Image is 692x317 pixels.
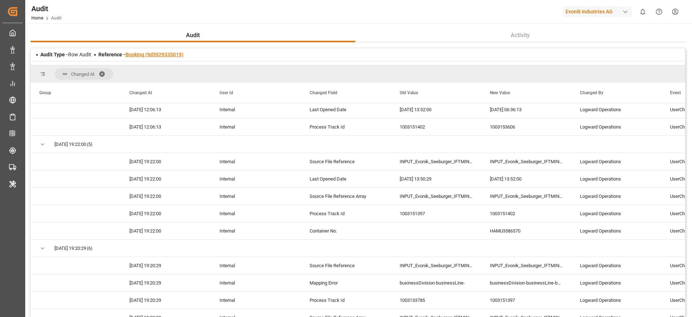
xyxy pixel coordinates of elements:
[391,188,481,205] div: INPUT_Evonik_Seeburger_IFTMIN_1003097557_20250829081734034.edi,INPUT_Evonik_Seeburger_IFTMIN_1003...
[121,257,211,274] div: [DATE] 19:20:29
[563,6,632,17] div: Evonik Industries AG
[183,31,203,40] span: Audit
[121,188,211,205] div: [DATE] 19:22:00
[635,4,651,20] button: show 0 new notifications
[301,205,391,222] div: Process Track Id
[571,205,661,222] div: Logward Operations
[571,292,661,309] div: Logward Operations
[31,29,355,42] button: Audit
[211,205,301,222] div: Internal
[508,31,533,40] span: Activity
[121,153,211,170] div: [DATE] 19:22:00
[121,222,211,239] div: [DATE] 19:22:00
[211,153,301,170] div: Internal
[490,90,510,95] span: New Value
[211,222,301,239] div: Internal
[571,222,661,239] div: Logward Operations
[301,274,391,291] div: Mapping Error
[301,292,391,309] div: Process Track Id
[391,257,481,274] div: INPUT_Evonik_Seeburger_IFTMIN_1003133785_20250910151024472.edi
[391,292,481,309] div: 1003133785
[87,136,93,153] span: (5)
[219,90,233,95] span: User Id
[651,4,667,20] button: Help Center
[391,170,481,187] div: [DATE] 13:50:29
[121,292,211,309] div: [DATE] 19:20:29
[121,118,211,135] div: [DATE] 12:06:13
[563,5,635,18] button: Evonik Industries AG
[400,90,418,95] span: Old Value
[211,274,301,291] div: Internal
[391,153,481,170] div: INPUT_Evonik_Seeburger_IFTMIN_1003151397_20250916154841763.edi
[211,257,301,274] div: Internal
[310,90,337,95] span: Changed Field
[481,257,571,274] div: INPUT_Evonik_Seeburger_IFTMIN_1003151397_20250916154841763.edi
[211,188,301,205] div: Internal
[54,136,86,153] span: [DATE] 19:22:00
[391,118,481,135] div: 1003151402
[481,118,571,135] div: 1003153606
[571,170,661,187] div: Logward Operations
[211,101,301,118] div: Internal
[481,292,571,309] div: 1003151397
[391,274,481,291] div: businessDivision-businessLine-
[391,205,481,222] div: 1003151397
[571,101,661,118] div: Logward Operations
[571,274,661,291] div: Logward Operations
[40,51,91,58] div: Row Audit
[301,257,391,274] div: Source File Reference
[39,90,51,95] span: Group
[571,188,661,205] div: Logward Operations
[301,170,391,187] div: Last Opened Date
[121,274,211,291] div: [DATE] 19:20:29
[481,205,571,222] div: 1003151402
[211,292,301,309] div: Internal
[301,153,391,170] div: Source File Reference
[481,170,571,187] div: [DATE] 13:52:00
[571,118,661,135] div: Logward Operations
[71,71,94,77] span: Changed At
[129,90,152,95] span: Changed At
[54,240,86,257] span: [DATE] 19:20:29
[301,101,391,118] div: Last Opened Date
[40,52,68,57] span: Audit Type -
[481,101,571,118] div: [DATE] 06:36:13
[121,101,211,118] div: [DATE] 12:06:13
[31,3,62,14] div: Audit
[481,153,571,170] div: INPUT_Evonik_Seeburger_IFTMIN_1003151402_20250916155034468.edi
[301,222,391,239] div: Container No.
[125,52,183,57] a: Booking (9d5929335019)
[121,205,211,222] div: [DATE] 19:22:00
[391,101,481,118] div: [DATE] 13:52:00
[571,257,661,274] div: Logward Operations
[481,222,571,239] div: HAMU3586570
[355,29,686,42] button: Activity
[87,240,93,257] span: (6)
[580,90,603,95] span: Changed By
[481,188,571,205] div: INPUT_Evonik_Seeburger_IFTMIN_1003097557_20250829081734034.edi,INPUT_Evonik_Seeburger_IFTMIN_1003...
[31,16,43,21] a: Home
[301,188,391,205] div: Source File Reference Array
[301,118,391,135] div: Process Track Id
[121,170,211,187] div: [DATE] 19:22:00
[211,118,301,135] div: Internal
[481,274,571,291] div: businessDivision-businessLine-businessLineCode-
[670,90,681,95] span: Event
[211,170,301,187] div: Internal
[98,52,183,57] span: Reference -
[571,153,661,170] div: Logward Operations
